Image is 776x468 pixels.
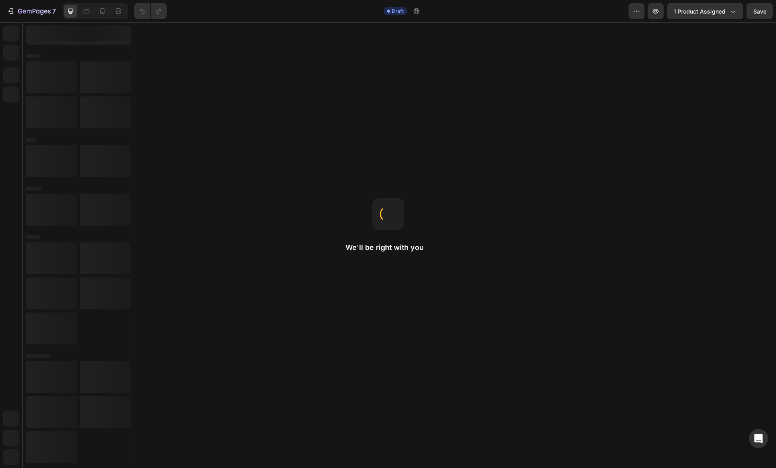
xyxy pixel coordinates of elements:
[52,6,56,16] p: 7
[749,429,768,448] div: Open Intercom Messenger
[346,243,431,252] h2: We'll be right with you
[134,3,167,19] div: Undo/Redo
[3,3,59,19] button: 7
[753,8,766,15] span: Save
[667,3,743,19] button: 1 product assigned
[747,3,773,19] button: Save
[674,7,725,16] span: 1 product assigned
[392,8,404,15] span: Draft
